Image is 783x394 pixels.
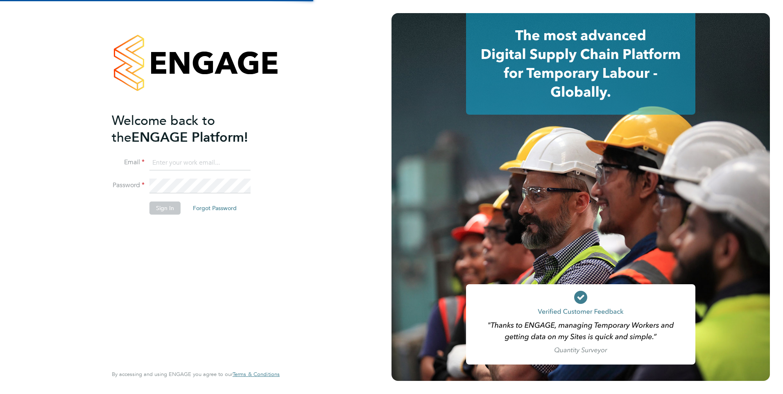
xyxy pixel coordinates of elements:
button: Sign In [149,202,181,215]
button: Forgot Password [186,202,243,215]
span: By accessing and using ENGAGE you agree to our [112,371,280,378]
span: Welcome back to the [112,113,215,145]
h2: ENGAGE Platform! [112,112,272,146]
label: Password [112,181,145,190]
a: Terms & Conditions [233,371,280,378]
label: Email [112,158,145,167]
input: Enter your work email... [149,156,251,170]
